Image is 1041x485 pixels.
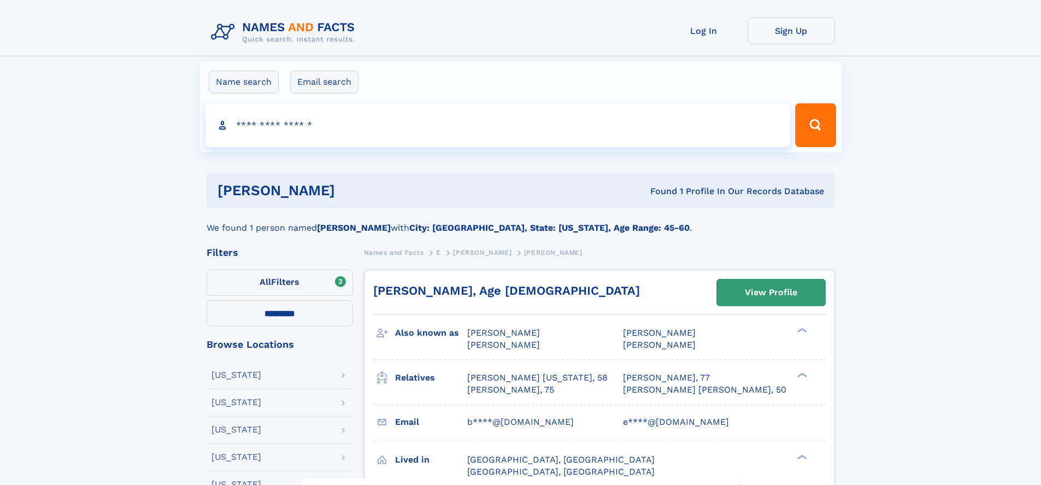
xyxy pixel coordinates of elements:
[795,371,808,378] div: ❯
[290,71,358,94] label: Email search
[467,340,540,350] span: [PERSON_NAME]
[364,246,424,259] a: Names and Facts
[207,248,353,258] div: Filters
[207,340,353,349] div: Browse Locations
[745,280,797,305] div: View Profile
[467,454,655,465] span: [GEOGRAPHIC_DATA], [GEOGRAPHIC_DATA]
[623,384,786,396] a: [PERSON_NAME] [PERSON_NAME], 50
[436,249,441,256] span: E
[395,451,467,469] h3: Lived in
[211,425,261,434] div: [US_STATE]
[795,327,808,334] div: ❯
[623,372,710,384] a: [PERSON_NAME], 77
[207,270,353,296] label: Filters
[436,246,441,259] a: E
[717,279,825,306] a: View Profile
[207,17,364,47] img: Logo Names and Facts
[260,277,271,287] span: All
[467,466,655,477] span: [GEOGRAPHIC_DATA], [GEOGRAPHIC_DATA]
[453,249,511,256] span: [PERSON_NAME]
[217,184,493,197] h1: [PERSON_NAME]
[211,371,261,379] div: [US_STATE]
[467,328,540,338] span: [PERSON_NAME]
[795,453,808,460] div: ❯
[211,398,261,407] div: [US_STATE]
[795,103,836,147] button: Search Button
[467,372,608,384] a: [PERSON_NAME] [US_STATE], 58
[211,453,261,461] div: [US_STATE]
[395,324,467,342] h3: Also known as
[207,208,835,235] div: We found 1 person named with .
[453,246,511,259] a: [PERSON_NAME]
[623,340,696,350] span: [PERSON_NAME]
[317,223,391,233] b: [PERSON_NAME]
[467,384,554,396] a: [PERSON_NAME], 75
[492,185,824,197] div: Found 1 Profile In Our Records Database
[395,369,467,387] h3: Relatives
[524,249,583,256] span: [PERSON_NAME]
[373,284,640,297] a: [PERSON_NAME], Age [DEMOGRAPHIC_DATA]
[205,103,791,147] input: search input
[660,17,748,44] a: Log In
[209,71,279,94] label: Name search
[623,328,696,338] span: [PERSON_NAME]
[748,17,835,44] a: Sign Up
[395,413,467,431] h3: Email
[409,223,690,233] b: City: [GEOGRAPHIC_DATA], State: [US_STATE], Age Range: 45-60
